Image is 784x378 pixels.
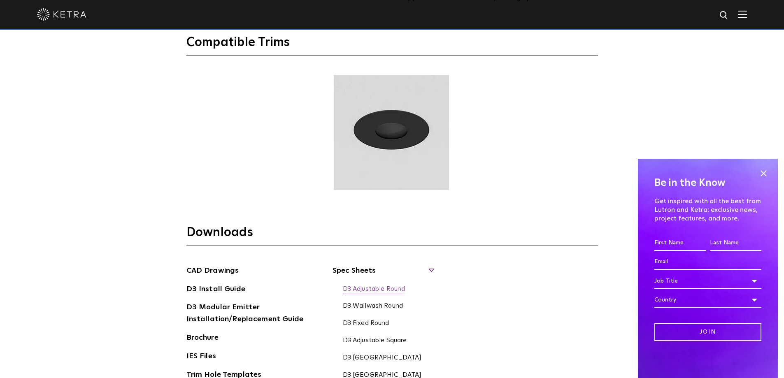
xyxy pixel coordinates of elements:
[186,332,219,345] a: Brochure
[186,283,245,297] a: D3 Install Guide
[738,10,747,18] img: Hamburger%20Nav.svg
[343,336,407,346] a: D3 Adjustable Square
[654,292,761,308] div: Country
[343,319,389,328] a: D3 Fixed Round
[719,10,729,21] img: search icon
[186,301,310,327] a: D3 Modular Emitter Installation/Replacement Guide
[710,235,761,251] input: Last Name
[654,175,761,191] h4: Be in the Know
[654,323,761,341] input: Join
[186,225,598,246] h3: Downloads
[343,302,403,311] a: D3 Wallwash Round
[654,197,761,223] p: Get inspired with all the best from Lutron and Ketra: exclusive news, project features, and more.
[333,75,450,190] img: TRM042.webp
[37,8,86,21] img: ketra-logo-2019-white
[654,254,761,270] input: Email
[333,265,433,283] span: Spec Sheets
[186,265,239,278] a: CAD Drawings
[186,35,598,56] h3: Compatible Trims
[654,235,706,251] input: First Name
[343,354,422,363] a: D3 [GEOGRAPHIC_DATA]
[186,350,216,364] a: IES Files
[654,273,761,289] div: Job Title
[343,285,405,294] a: D3 Adjustable Round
